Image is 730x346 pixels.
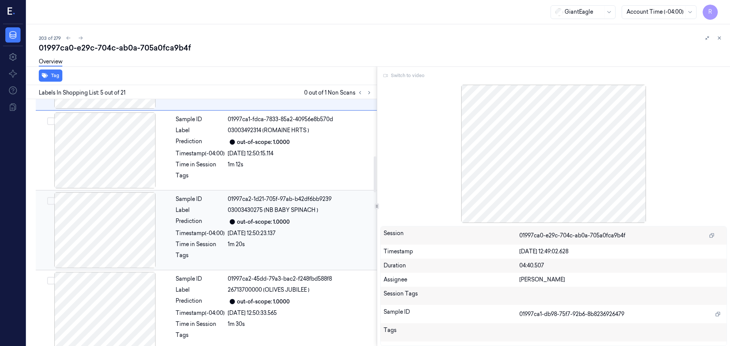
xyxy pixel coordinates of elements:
span: Labels In Shopping List: 5 out of 21 [39,89,125,97]
div: [PERSON_NAME] [519,276,724,284]
div: 01997ca1-fdca-7833-85a2-40956e8b570d [228,115,372,123]
div: Sample ID [176,275,225,283]
div: 1m 30s [228,320,372,328]
div: 01997ca2-1d21-705f-97ab-b42df6bb9239 [228,195,372,203]
div: Timestamp (-04:00) [176,229,225,237]
div: Timestamp [384,248,520,256]
div: out-of-scope: 1.0000 [237,218,290,226]
div: [DATE] 12:50:15.114 [228,150,372,158]
button: Tag [39,70,62,82]
button: Select row [47,277,55,284]
div: Time in Session [176,240,225,248]
div: Label [176,286,225,294]
div: out-of-scope: 1.0000 [237,138,290,146]
span: 203 of 279 [39,35,61,41]
button: R [703,5,718,20]
span: 0 out of 1 Non Scans [304,88,374,97]
div: Session Tags [384,290,520,302]
div: Prediction [176,137,225,147]
span: 03003492314 (ROMAINE HRTS ) [228,126,309,134]
div: [DATE] 12:50:33.565 [228,309,372,317]
div: Assignee [384,276,520,284]
div: out-of-scope: 1.0000 [237,298,290,306]
a: Overview [39,58,62,66]
div: Label [176,206,225,214]
div: Time in Session [176,320,225,328]
div: 1m 12s [228,161,372,169]
span: 26713700000 (OLIVES JUBILEE ) [228,286,309,294]
div: [DATE] 12:49:02.628 [519,248,724,256]
div: Sample ID [176,115,225,123]
div: 04:40.507 [519,262,724,270]
span: 03003430275 (NB BABY SPINACH ) [228,206,318,214]
div: Tags [176,172,225,184]
div: Time in Session [176,161,225,169]
div: Duration [384,262,520,270]
div: 1m 20s [228,240,372,248]
div: Sample ID [384,308,520,320]
div: 01997ca0-e29c-704c-ab0a-705a0fca9b4f [39,43,724,53]
div: Prediction [176,297,225,306]
div: Tags [176,251,225,264]
div: Prediction [176,217,225,226]
span: 01997ca1-db98-75f7-92b6-8b8236926479 [519,310,624,318]
div: 01997ca2-45dd-79a3-bac2-f248fbd588f8 [228,275,372,283]
button: Select row [47,117,55,125]
div: Label [176,126,225,134]
div: Timestamp (-04:00) [176,150,225,158]
div: [DATE] 12:50:23.137 [228,229,372,237]
div: Tags [176,331,225,343]
div: Session [384,229,520,242]
span: 01997ca0-e29c-704c-ab0a-705a0fca9b4f [519,232,625,240]
div: Tags [384,326,520,338]
div: Sample ID [176,195,225,203]
button: Select row [47,197,55,205]
div: Timestamp (-04:00) [176,309,225,317]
